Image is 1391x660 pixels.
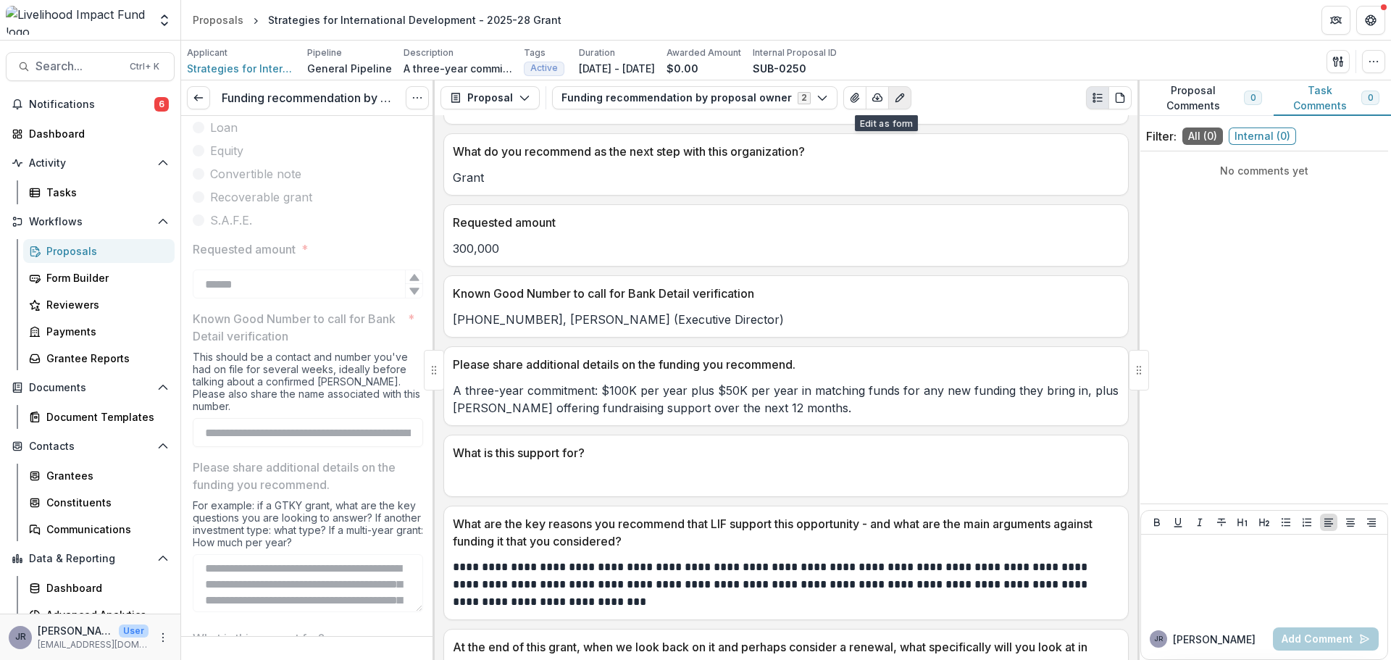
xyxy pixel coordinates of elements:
[1146,128,1177,145] p: Filter:
[187,61,296,76] a: Strategies for International Development
[1321,6,1350,35] button: Partners
[222,91,394,105] h3: Funding recommendation by proposal owner
[268,12,561,28] div: Strategies for International Development - 2025-28 Grant
[6,435,175,458] button: Open Contacts
[210,165,301,183] span: Convertible note
[1086,86,1109,109] button: Plaintext view
[210,142,243,159] span: Equity
[453,444,1114,461] p: What is this support for?
[46,324,163,339] div: Payments
[1274,80,1391,116] button: Task Comments
[29,440,151,453] span: Contacts
[1298,514,1316,531] button: Ordered List
[23,464,175,488] a: Grantees
[888,86,911,109] button: Edit as form
[46,580,163,596] div: Dashboard
[524,46,546,59] p: Tags
[1277,514,1295,531] button: Bullet List
[23,180,175,204] a: Tasks
[6,93,175,116] button: Notifications6
[530,63,558,73] span: Active
[193,499,423,554] div: For example: if a GTKY grant, what are the key questions you are looking to answer? If another in...
[6,6,149,35] img: Livelihood Impact Fund logo
[453,285,1114,302] p: Known Good Number to call for Bank Detail verification
[187,9,249,30] a: Proposals
[23,239,175,263] a: Proposals
[29,99,154,111] span: Notifications
[1154,635,1163,643] div: Jaeson Rosenfeld
[1368,93,1373,103] span: 0
[193,459,414,493] p: Please share additional details on the funding you recommend.
[753,46,837,59] p: Internal Proposal ID
[307,61,392,76] p: General Pipeline
[29,157,151,170] span: Activity
[453,143,1114,160] p: What do you recommend as the next step with this organization?
[1148,514,1166,531] button: Bold
[1320,514,1337,531] button: Align Left
[29,216,151,228] span: Workflows
[1234,514,1251,531] button: Heading 1
[127,59,162,75] div: Ctrl + K
[1356,6,1385,35] button: Get Help
[6,376,175,399] button: Open Documents
[46,468,163,483] div: Grantees
[453,169,1119,186] p: Grant
[119,625,149,638] p: User
[453,214,1114,231] p: Requested amount
[453,311,1119,328] p: [PHONE_NUMBER], [PERSON_NAME] (Executive Director)
[579,46,615,59] p: Duration
[187,9,567,30] nav: breadcrumb
[1229,128,1296,145] span: Internal ( 0 )
[1256,514,1273,531] button: Heading 2
[307,46,342,59] p: Pipeline
[38,623,113,638] p: [PERSON_NAME]
[46,243,163,259] div: Proposals
[1169,514,1187,531] button: Underline
[1182,128,1223,145] span: All ( 0 )
[1363,514,1380,531] button: Align Right
[667,61,698,76] p: $0.00
[23,346,175,370] a: Grantee Reports
[453,382,1119,417] p: A three-year commitment: $100K per year plus $50K per year in matching funds for any new funding ...
[406,86,429,109] button: Options
[29,553,151,565] span: Data & Reporting
[187,46,227,59] p: Applicant
[46,270,163,285] div: Form Builder
[193,351,423,418] div: This should be a contact and number you've had on file for several weeks, ideally before talking ...
[1342,514,1359,531] button: Align Center
[453,240,1119,257] p: 300,000
[1273,627,1379,651] button: Add Comment
[23,576,175,600] a: Dashboard
[23,319,175,343] a: Payments
[154,629,172,646] button: More
[46,351,163,366] div: Grantee Reports
[1146,163,1382,178] p: No comments yet
[23,490,175,514] a: Constituents
[193,630,325,647] p: What is this support for?
[46,185,163,200] div: Tasks
[6,210,175,233] button: Open Workflows
[15,632,26,642] div: Jaeson Rosenfeld
[6,547,175,570] button: Open Data & Reporting
[29,126,163,141] div: Dashboard
[193,241,296,258] p: Requested amount
[753,61,806,76] p: SUB-0250
[154,6,175,35] button: Open entity switcher
[29,382,151,394] span: Documents
[35,59,121,73] span: Search...
[1137,80,1274,116] button: Proposal Comments
[46,409,163,425] div: Document Templates
[404,46,454,59] p: Description
[1250,93,1256,103] span: 0
[453,356,1114,373] p: Please share additional details on the funding you recommend.
[6,52,175,81] button: Search...
[210,188,312,206] span: Recoverable grant
[1191,514,1208,531] button: Italicize
[23,405,175,429] a: Document Templates
[1173,632,1256,647] p: [PERSON_NAME]
[23,603,175,627] a: Advanced Analytics
[1213,514,1230,531] button: Strike
[552,86,837,109] button: Funding recommendation by proposal owner2
[667,46,741,59] p: Awarded Amount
